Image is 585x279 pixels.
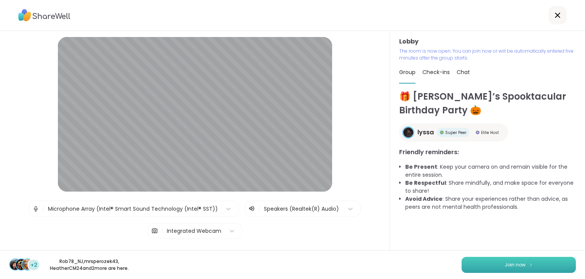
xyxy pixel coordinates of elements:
[505,261,526,268] span: Join now
[32,201,39,216] img: Microphone
[399,48,576,61] p: The room is now open. You can join now or will be automatically entered five minutes after the gr...
[399,37,576,46] h3: Lobby
[405,195,576,211] li: : Share your experiences rather than advice, as peers are not mental health professionals.
[16,259,27,270] img: mrsperozek43
[30,261,37,269] span: +2
[445,130,467,135] span: Super Peer
[152,245,238,261] button: Test speaker and microphone
[22,259,33,270] img: HeatherCM24
[476,131,480,134] img: Elite Host
[155,250,235,256] span: Test speaker and microphone
[18,6,70,24] img: ShareWell Logo
[399,90,576,117] h1: 🎁 [PERSON_NAME]’s Spooktacular Birthday Party 🎃
[422,68,450,76] span: Check-ins
[399,123,508,142] a: lyssalyssaSuper PeerSuper PeerElite HostElite Host
[405,179,446,187] b: Be Respectful
[481,130,499,135] span: Elite Host
[161,223,163,239] span: |
[46,258,132,272] p: Rob78_NJ , mrsperozek43 , HeatherCM24 and 2 more are here.
[48,205,218,213] div: Microphone Array (Intel® Smart Sound Technology (Intel® SST))
[417,128,434,137] span: lyssa
[405,179,576,195] li: : Share mindfully, and make space for everyone to share!
[403,127,413,137] img: lyssa
[457,68,470,76] span: Chat
[440,131,444,134] img: Super Peer
[258,204,260,213] span: |
[462,257,576,273] button: Join now
[10,259,21,270] img: Rob78_NJ
[529,263,533,267] img: ShareWell Logomark
[405,163,576,179] li: : Keep your camera on and remain visible for the entire session.
[399,68,416,76] span: Group
[42,201,44,216] span: |
[399,148,576,157] h3: Friendly reminders:
[167,227,221,235] div: Integrated Webcam
[405,163,437,171] b: Be Present
[151,223,158,239] img: Camera
[405,195,443,203] b: Avoid Advice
